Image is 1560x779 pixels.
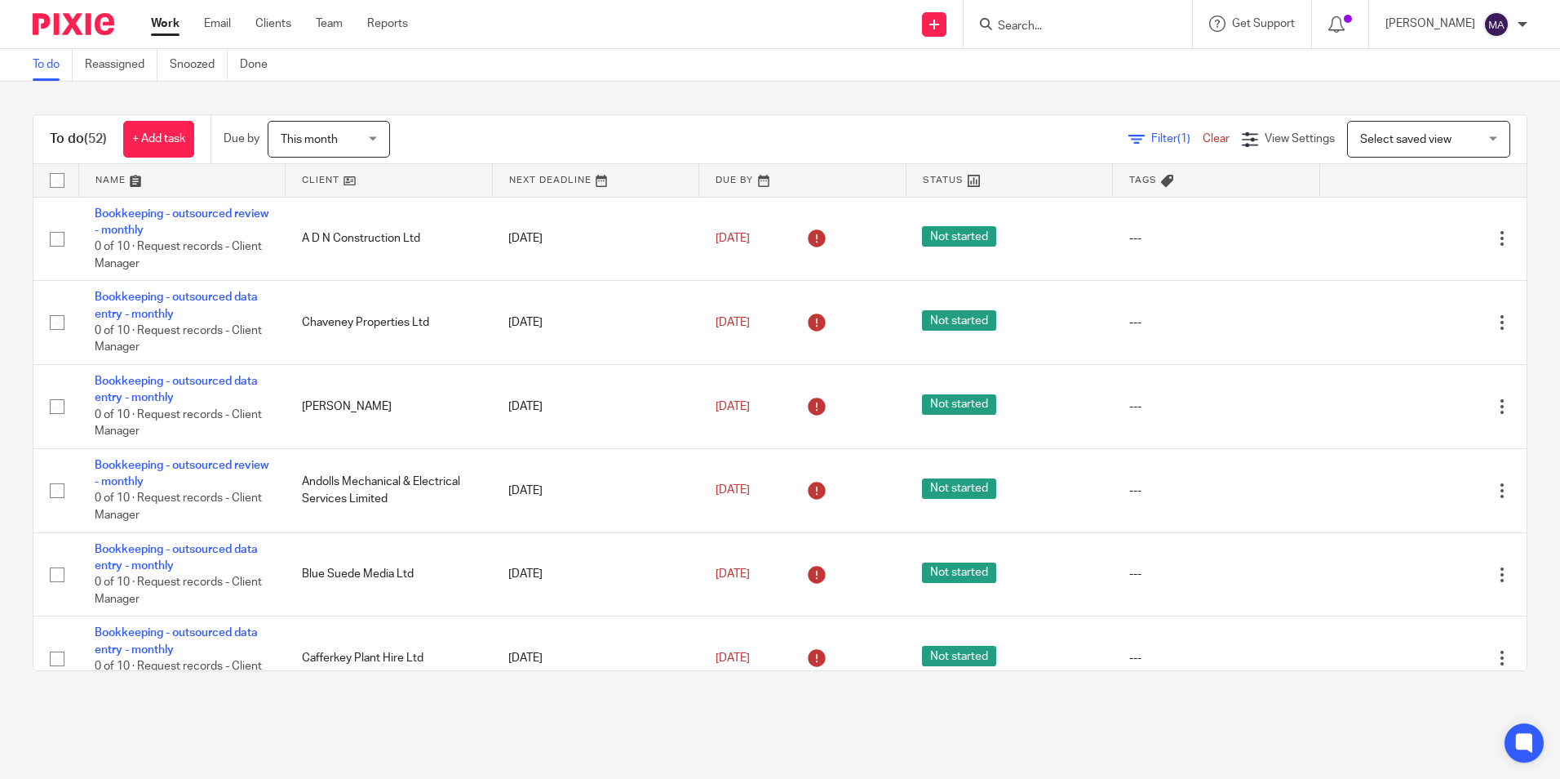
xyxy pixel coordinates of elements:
[492,197,699,281] td: [DATE]
[255,16,291,32] a: Clients
[170,49,228,81] a: Snoozed
[716,568,750,580] span: [DATE]
[204,16,231,32] a: Email
[286,281,493,365] td: Chaveney Properties Ltd
[286,617,493,701] td: Cafferkey Plant Hire Ltd
[1232,18,1295,29] span: Get Support
[1129,398,1304,415] div: ---
[85,49,157,81] a: Reassigned
[95,292,258,319] a: Bookkeeping - outsourced data entry - monthly
[286,448,493,532] td: Andolls Mechanical & Electrical Services Limited
[1129,176,1157,185] span: Tags
[716,652,750,664] span: [DATE]
[1129,650,1304,666] div: ---
[95,544,258,572] a: Bookkeeping - outsourced data entry - monthly
[1483,11,1509,38] img: svg%3E
[316,16,343,32] a: Team
[716,317,750,328] span: [DATE]
[1203,133,1230,145] a: Clear
[95,577,262,606] span: 0 of 10 · Request records - Client Manager
[1129,314,1304,331] div: ---
[151,16,179,32] a: Work
[922,563,996,583] span: Not started
[492,532,699,617] td: [DATE]
[1129,230,1304,247] div: ---
[1265,133,1335,145] span: View Settings
[95,325,262,354] span: 0 of 10 · Request records - Client Manager
[95,493,262,522] span: 0 of 10 · Request records - Client Manager
[286,365,493,449] td: [PERSON_NAME]
[281,134,338,145] span: This month
[95,241,262,269] span: 0 of 10 · Request records - Client Manager
[367,16,408,32] a: Reports
[1129,566,1304,582] div: ---
[84,132,107,145] span: (52)
[492,617,699,701] td: [DATE]
[33,13,114,35] img: Pixie
[996,20,1143,34] input: Search
[1385,16,1475,32] p: [PERSON_NAME]
[922,394,996,415] span: Not started
[922,479,996,499] span: Not started
[95,627,258,655] a: Bookkeeping - outsourced data entry - monthly
[492,448,699,532] td: [DATE]
[123,121,194,158] a: + Add task
[240,49,280,81] a: Done
[50,131,107,148] h1: To do
[95,208,268,236] a: Bookkeeping - outsourced review - monthly
[922,226,996,247] span: Not started
[716,485,750,496] span: [DATE]
[286,197,493,281] td: A D N Construction Ltd
[716,233,750,244] span: [DATE]
[1129,483,1304,499] div: ---
[1360,134,1451,145] span: Select saved view
[95,376,258,403] a: Bookkeeping - outsourced data entry - monthly
[1177,133,1190,145] span: (1)
[1151,133,1203,145] span: Filter
[95,661,262,689] span: 0 of 10 · Request records - Client Manager
[224,131,259,147] p: Due by
[922,646,996,666] span: Not started
[922,310,996,331] span: Not started
[95,409,262,438] span: 0 of 10 · Request records - Client Manager
[33,49,73,81] a: To do
[716,401,750,412] span: [DATE]
[492,281,699,365] td: [DATE]
[492,365,699,449] td: [DATE]
[286,532,493,617] td: Blue Suede Media Ltd
[95,460,268,487] a: Bookkeeping - outsourced review - monthly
